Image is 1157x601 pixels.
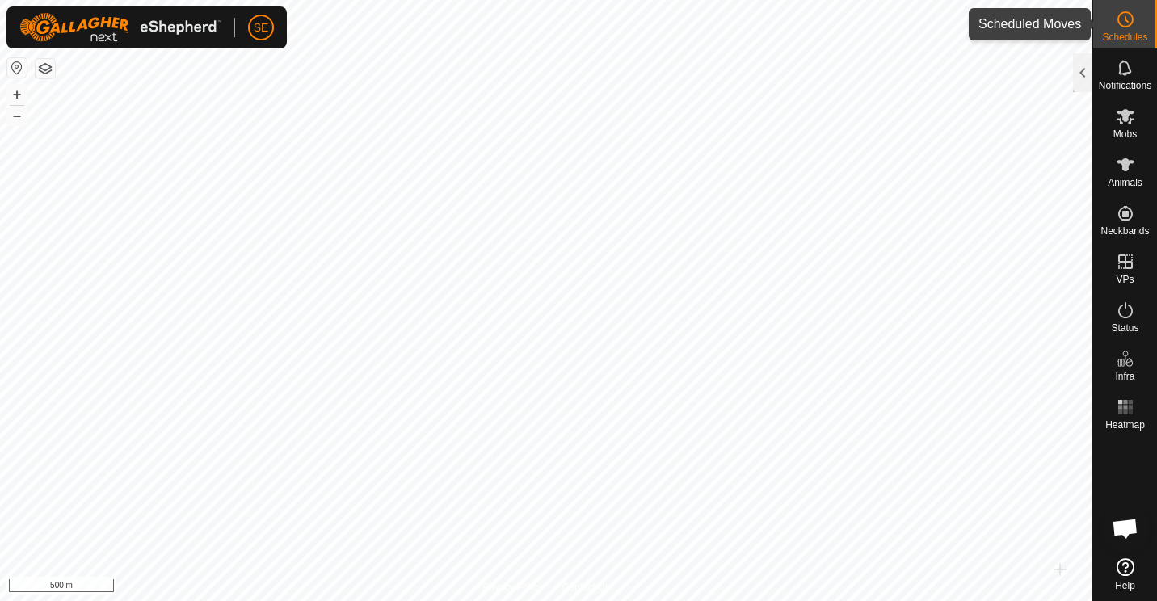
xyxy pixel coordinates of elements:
[1105,420,1145,430] span: Heatmap
[36,59,55,78] button: Map Layers
[254,19,269,36] span: SE
[1108,178,1142,187] span: Animals
[1093,552,1157,597] a: Help
[7,106,27,125] button: –
[1115,581,1135,590] span: Help
[562,580,610,595] a: Contact Us
[1101,504,1150,553] a: Open chat
[1113,129,1137,139] span: Mobs
[19,13,221,42] img: Gallagher Logo
[1115,372,1134,381] span: Infra
[1099,81,1151,90] span: Notifications
[1116,275,1134,284] span: VPs
[7,85,27,104] button: +
[7,58,27,78] button: Reset Map
[482,580,543,595] a: Privacy Policy
[1102,32,1147,42] span: Schedules
[1111,323,1138,333] span: Status
[1100,226,1149,236] span: Neckbands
